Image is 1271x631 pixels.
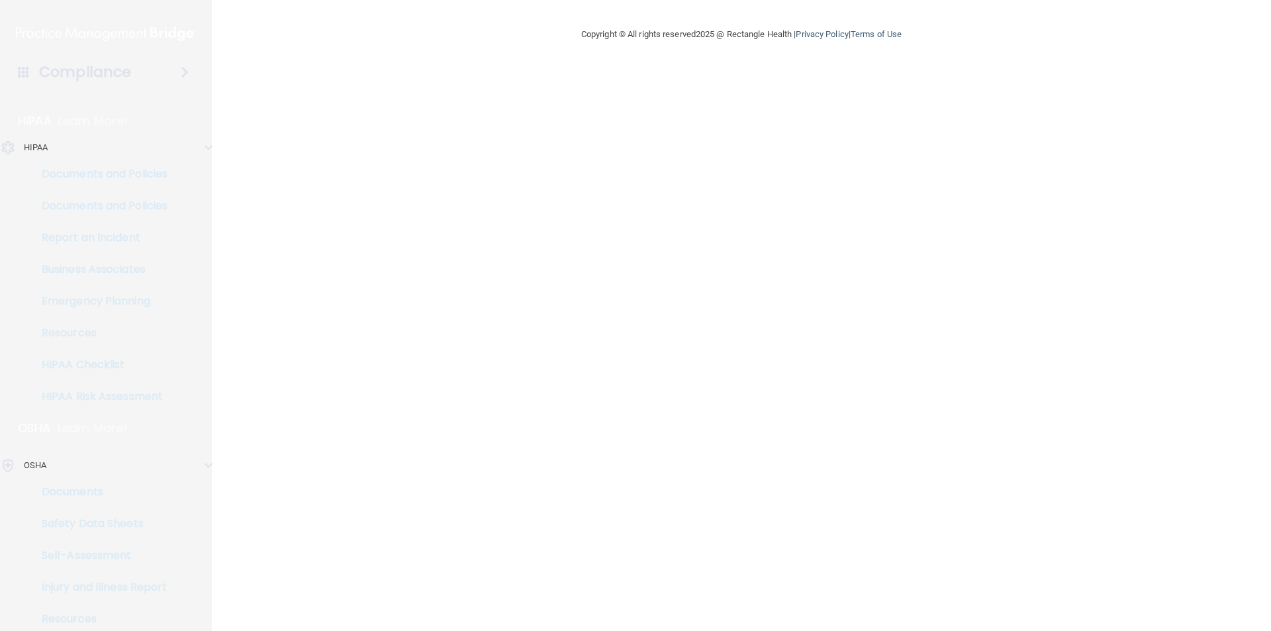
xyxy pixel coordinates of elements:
[9,231,189,244] p: Report an Incident
[18,113,52,129] p: HIPAA
[9,358,189,371] p: HIPAA Checklist
[24,458,46,473] p: OSHA
[9,199,189,213] p: Documents and Policies
[500,13,983,56] div: Copyright © All rights reserved 2025 @ Rectangle Health | |
[9,263,189,276] p: Business Associates
[9,485,189,499] p: Documents
[58,420,128,436] p: Learn More!
[851,29,902,39] a: Terms of Use
[9,295,189,308] p: Emergency Planning
[9,168,189,181] p: Documents and Policies
[58,113,128,129] p: Learn More!
[796,29,848,39] a: Privacy Policy
[9,549,189,562] p: Self-Assessment
[9,581,189,594] p: Injury and Illness Report
[18,420,51,436] p: OSHA
[9,390,189,403] p: HIPAA Risk Assessment
[39,63,131,81] h4: Compliance
[9,612,189,626] p: Resources
[9,326,189,340] p: Resources
[24,140,48,156] p: HIPAA
[16,21,196,47] img: PMB logo
[9,517,189,530] p: Safety Data Sheets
